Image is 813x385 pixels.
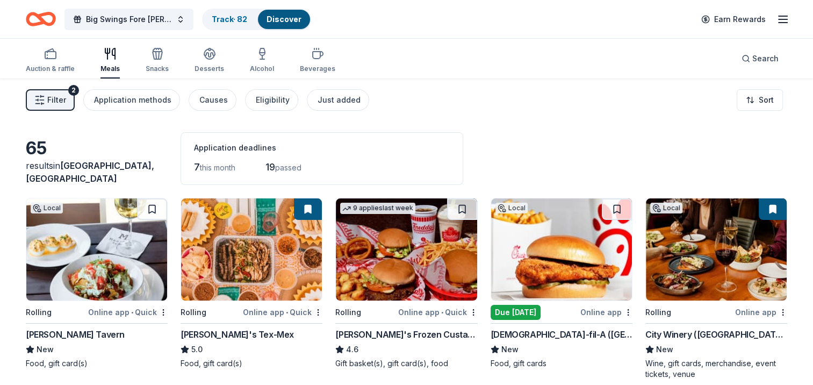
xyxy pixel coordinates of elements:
div: Application deadlines [194,141,450,154]
div: Online app [735,305,787,319]
span: Search [752,52,779,65]
span: • [286,308,288,317]
span: New [37,343,54,356]
a: Image for Freddy's Frozen Custard & Steakburgers9 applieslast weekRollingOnline app•Quick[PERSON_... [335,198,477,369]
div: Online app [580,305,632,319]
div: Wine, gift cards, merchandise, event tickets, venue [645,358,787,380]
div: 2 [68,85,79,96]
div: 65 [26,138,168,159]
span: 7 [194,161,200,173]
button: Desserts [195,43,224,79]
div: Causes [199,94,228,106]
button: Application methods [83,89,180,111]
span: New [656,343,673,356]
a: Image for Chuy's Tex-MexRollingOnline app•Quick[PERSON_NAME]'s Tex-Mex5.0Food, gift card(s) [181,198,322,369]
div: Rolling [645,306,671,319]
div: Rolling [335,306,361,319]
div: Food, gift card(s) [26,358,168,369]
div: [DEMOGRAPHIC_DATA]-fil-A ([GEOGRAPHIC_DATA]) [491,328,632,341]
button: Big Swings Fore [PERSON_NAME] [64,9,193,30]
button: Causes [189,89,236,111]
a: Home [26,6,56,32]
div: [PERSON_NAME]'s Frozen Custard & Steakburgers [335,328,477,341]
button: Meals [100,43,120,79]
div: Meals [100,65,120,73]
a: Earn Rewards [695,10,772,29]
span: Filter [47,94,66,106]
img: Image for Freddy's Frozen Custard & Steakburgers [336,198,477,301]
button: Sort [737,89,783,111]
button: Track· 82Discover [202,9,311,30]
div: Due [DATE] [491,305,541,320]
button: Alcohol [250,43,274,79]
div: Desserts [195,65,224,73]
div: Gift basket(s), gift card(s), food [335,358,477,369]
span: this month [200,163,235,172]
div: Application methods [94,94,171,106]
img: Image for Marlow's Tavern [26,198,167,301]
span: Sort [759,94,774,106]
div: Just added [318,94,361,106]
div: Food, gift card(s) [181,358,322,369]
button: Auction & raffle [26,43,75,79]
div: Snacks [146,65,169,73]
a: Image for Marlow's TavernLocalRollingOnline app•Quick[PERSON_NAME] TavernNewFood, gift card(s) [26,198,168,369]
img: Image for City Winery (Atlanta) [646,198,787,301]
div: Local [495,203,528,213]
div: Rolling [181,306,206,319]
div: [PERSON_NAME] Tavern [26,328,125,341]
div: Local [31,203,63,213]
div: Auction & raffle [26,65,75,73]
span: [GEOGRAPHIC_DATA], [GEOGRAPHIC_DATA] [26,160,154,184]
div: Food, gift cards [491,358,632,369]
a: Image for Chick-fil-A (North Druid Hills)LocalDue [DATE]Online app[DEMOGRAPHIC_DATA]-fil-A ([GEOG... [491,198,632,369]
a: Image for City Winery (Atlanta)LocalRollingOnline appCity Winery ([GEOGRAPHIC_DATA])NewWine, gift... [645,198,787,380]
div: Online app Quick [398,305,478,319]
img: Image for Chuy's Tex-Mex [181,198,322,301]
div: Eligibility [256,94,290,106]
div: 9 applies last week [340,203,415,214]
div: Online app Quick [88,305,168,319]
span: in [26,160,154,184]
div: Local [650,203,682,213]
button: Just added [307,89,369,111]
span: 4.6 [346,343,358,356]
span: New [501,343,519,356]
button: Filter2 [26,89,75,111]
button: Beverages [300,43,335,79]
div: Online app Quick [243,305,322,319]
a: Track· 82 [212,15,247,24]
div: [PERSON_NAME]'s Tex-Mex [181,328,294,341]
button: Snacks [146,43,169,79]
div: Beverages [300,65,335,73]
div: Alcohol [250,65,274,73]
div: results [26,159,168,185]
button: Eligibility [245,89,298,111]
div: City Winery ([GEOGRAPHIC_DATA]) [645,328,787,341]
img: Image for Chick-fil-A (North Druid Hills) [491,198,632,301]
span: 5.0 [191,343,203,356]
span: Big Swings Fore [PERSON_NAME] [86,13,172,26]
span: • [441,308,443,317]
div: Rolling [26,306,52,319]
span: 19 [265,161,275,173]
span: • [131,308,133,317]
span: passed [275,163,301,172]
a: Discover [267,15,301,24]
button: Search [733,48,787,69]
